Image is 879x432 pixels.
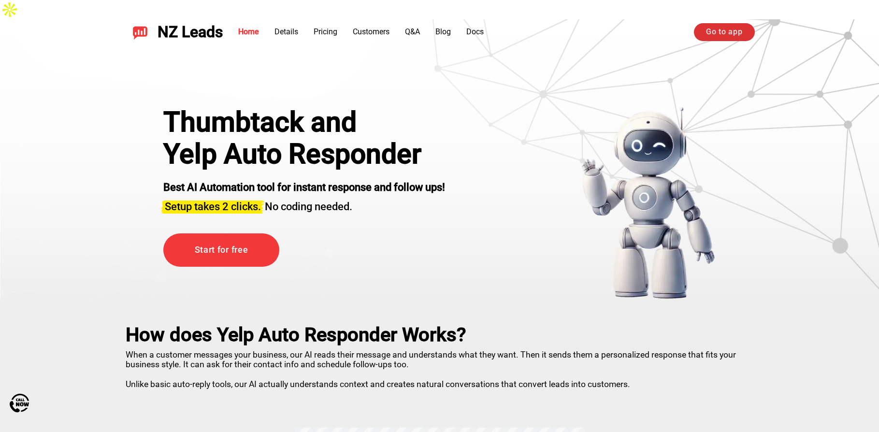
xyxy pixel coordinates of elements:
[466,27,484,36] a: Docs
[126,324,754,346] h2: How does Yelp Auto Responder Works?
[353,27,389,36] a: Customers
[274,27,298,36] a: Details
[405,27,420,36] a: Q&A
[163,181,445,193] strong: Best AI Automation tool for instant response and follow ups!
[435,27,451,36] a: Blog
[314,27,337,36] a: Pricing
[163,195,445,214] h3: No coding needed.
[165,201,261,213] span: Setup takes 2 clicks.
[126,346,754,389] p: When a customer messages your business, our AI reads their message and understands what they want...
[238,27,259,36] a: Home
[158,23,223,41] span: NZ Leads
[10,393,29,413] img: Call Now
[581,106,716,300] img: yelp bot
[694,23,754,41] a: Go to app
[163,233,279,267] a: Start for free
[132,24,148,40] img: NZ Leads logo
[163,138,445,170] h1: Yelp Auto Responder
[163,106,445,138] div: Thumbtack and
